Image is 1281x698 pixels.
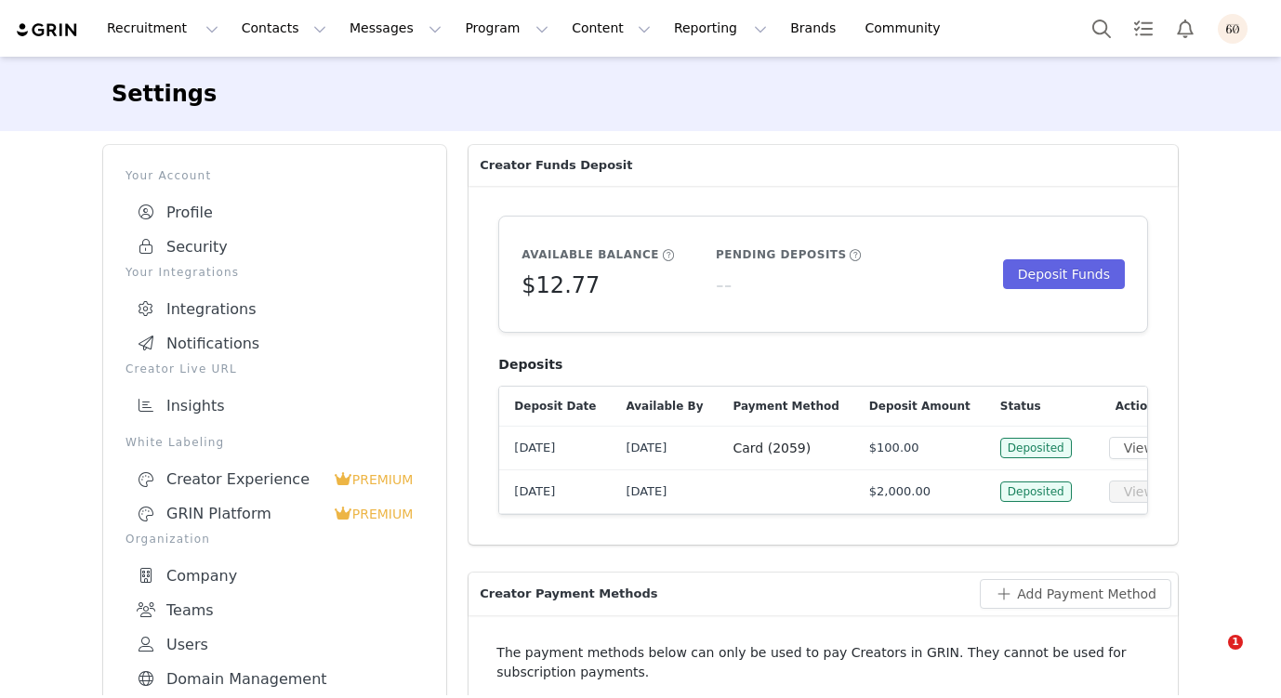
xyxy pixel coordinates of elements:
[522,269,600,302] h5: $12.77
[125,292,424,326] a: Integrations
[338,7,453,49] button: Messages
[125,361,424,377] p: Creator Live URL
[496,643,1150,682] p: The payment methods below can only be used to pay Creators in GRIN. They cannot be used for subsc...
[561,7,662,49] button: Content
[125,496,424,531] a: GRIN Platform PREMIUM
[716,269,732,302] h5: --
[15,21,80,39] img: grin logo
[626,484,667,498] span: [DATE]
[125,462,424,496] a: Creator Experience PREMIUM
[1081,7,1122,49] button: Search
[514,439,555,457] span: [DATE]
[125,326,424,361] a: Notifications
[1218,14,1248,44] img: 208f6286-8f48-4468-b8d5-d0892199493a.png
[514,482,555,501] span: [DATE]
[125,264,424,281] p: Your Integrations
[514,398,596,415] span: Deposit Date
[125,230,424,264] a: Security
[663,7,778,49] button: Reporting
[1165,7,1206,49] button: Notifications
[454,7,560,49] button: Program
[779,7,852,49] a: Brands
[96,7,230,49] button: Recruitment
[716,246,847,263] h5: Pending Deposits
[1207,14,1266,44] button: Profile
[125,559,424,593] a: Company
[854,7,960,49] a: Community
[125,627,424,662] a: Users
[869,439,919,457] span: $100.00
[1190,635,1235,679] iframe: Intercom live chat
[480,585,657,603] span: Creator Payment Methods
[626,398,703,415] span: Available By
[1109,437,1169,459] button: View
[733,441,811,455] span: Card (2059)
[1094,387,1177,426] div: Actions
[733,398,839,415] span: Payment Method
[498,355,1148,375] h4: Deposits
[137,470,334,489] div: Creator Experience
[352,472,414,487] span: PREMIUM
[125,167,424,184] p: Your Account
[869,398,971,415] span: Deposit Amount
[626,441,667,454] span: [DATE]
[352,507,414,521] span: PREMIUM
[1123,7,1164,49] a: Tasks
[1109,481,1169,503] button: View
[869,482,931,501] span: $2,000.00
[522,246,659,263] h5: Available Balance
[1000,481,1072,502] span: Deposited
[125,434,424,451] p: White Labeling
[1000,398,1041,415] span: Status
[980,579,1171,609] button: Add Payment Method
[125,531,424,547] p: Organization
[125,195,424,230] a: Profile
[125,389,424,423] a: Insights
[137,505,334,523] div: GRIN Platform
[125,593,424,627] a: Teams
[1003,259,1125,289] button: Deposit Funds
[1000,438,1072,458] span: Deposited
[1228,635,1243,650] span: 1
[231,7,337,49] button: Contacts
[480,156,632,175] span: Creator Funds Deposit
[125,662,424,696] a: Domain Management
